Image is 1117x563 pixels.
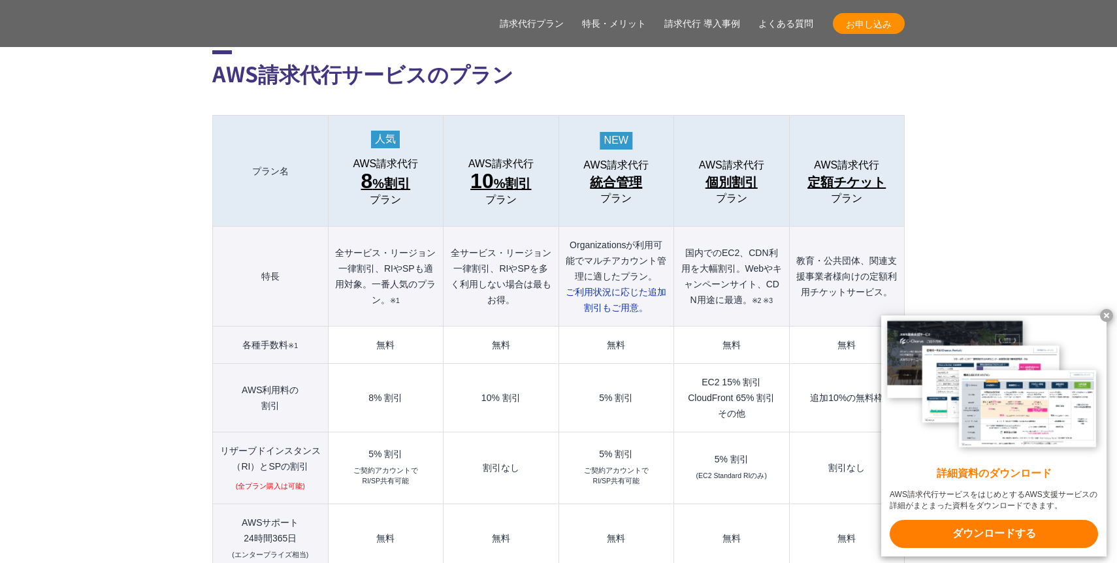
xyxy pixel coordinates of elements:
[566,287,666,313] span: ご利用状況に応じた
[444,227,558,327] th: 全サービス・リージョン一律割引、RIやSPを多く利用しない場合は最もお得。
[558,327,673,364] td: 無料
[444,432,558,504] td: 割引なし
[699,159,764,171] span: AWS請求代行
[335,449,436,458] div: 5% 割引
[485,194,517,206] span: プラン
[796,159,898,204] a: AWS請求代行 定額チケットプラン
[470,170,531,194] span: %割引
[584,466,649,487] small: ご契約アカウントで RI/SP共有可能
[831,193,862,204] span: プラン
[370,194,401,206] span: プラン
[353,158,418,170] span: AWS請求代行
[390,297,400,304] small: ※1
[213,116,329,227] th: プラン名
[450,158,551,206] a: AWS請求代行 10%割引プラン
[468,158,534,170] span: AWS請求代行
[600,193,632,204] span: プラン
[664,17,740,31] a: 請求代行 導入事例
[361,170,411,194] span: %割引
[789,227,904,327] th: 教育・公共団体、関連支援事業者様向けの定額利用チケットサービス。
[213,364,329,432] th: AWS利用料の 割引
[353,466,418,487] small: ご契約アカウントで RI/SP共有可能
[288,342,298,349] small: ※1
[444,364,558,432] td: 10% 割引
[833,17,905,31] span: お申し込み
[444,327,558,364] td: 無料
[752,297,773,304] small: ※2 ※3
[833,13,905,34] a: お申し込み
[566,159,667,204] a: AWS請求代行 統合管理プラン
[890,489,1098,511] x-t: AWS請求代行サービスをはじめとするAWS支援サービスの詳細がまとまった資料をダウンロードできます。
[807,172,886,193] span: 定額チケット
[890,520,1098,548] x-t: ダウンロードする
[213,432,329,504] th: リザーブドインスタンス （RI）とSPの割引
[213,227,329,327] th: 特長
[789,364,904,432] td: 追加10%の無料枠
[674,364,789,432] td: EC2 15% 割引 CloudFront 65% 割引 その他
[236,481,305,492] small: (全プラン購入は可能)
[789,327,904,364] td: 無料
[583,159,649,171] span: AWS請求代行
[789,432,904,504] td: 割引なし
[674,327,789,364] td: 無料
[335,158,436,206] a: AWS請求代行 8%割引 プラン
[881,315,1107,556] a: 詳細資料のダウンロード AWS請求代行サービスをはじめとするAWS支援サービスの詳細がまとまった資料をダウンロードできます。 ダウンロードする
[674,227,789,327] th: 国内でのEC2、CDN利用を大幅割引。Webやキャンペーンサイト、CDN用途に最適。
[696,471,767,481] small: (EC2 Standard RIのみ)
[213,327,329,364] th: 各種手数料
[328,227,443,327] th: 全サービス・リージョン一律割引、RIやSPも適用対象。一番人気のプラン。
[558,364,673,432] td: 5% 割引
[758,17,813,31] a: よくある質問
[582,17,646,31] a: 特長・メリット
[361,169,373,193] span: 8
[558,227,673,327] th: Organizationsが利用可能でマルチアカウント管理に適したプラン。
[681,159,782,204] a: AWS請求代行 個別割引プラン
[590,172,642,193] span: 統合管理
[328,364,443,432] td: 8% 割引
[232,551,308,558] small: (エンタープライズ相当)
[566,449,667,458] div: 5% 割引
[716,193,747,204] span: プラン
[328,327,443,364] td: 無料
[470,169,494,193] span: 10
[212,50,905,89] h2: AWS請求代行サービスのプラン
[705,172,758,193] span: 個別割引
[814,159,879,171] span: AWS請求代行
[681,455,782,464] div: 5% 割引
[890,466,1098,481] x-t: 詳細資料のダウンロード
[500,17,564,31] a: 請求代行プラン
